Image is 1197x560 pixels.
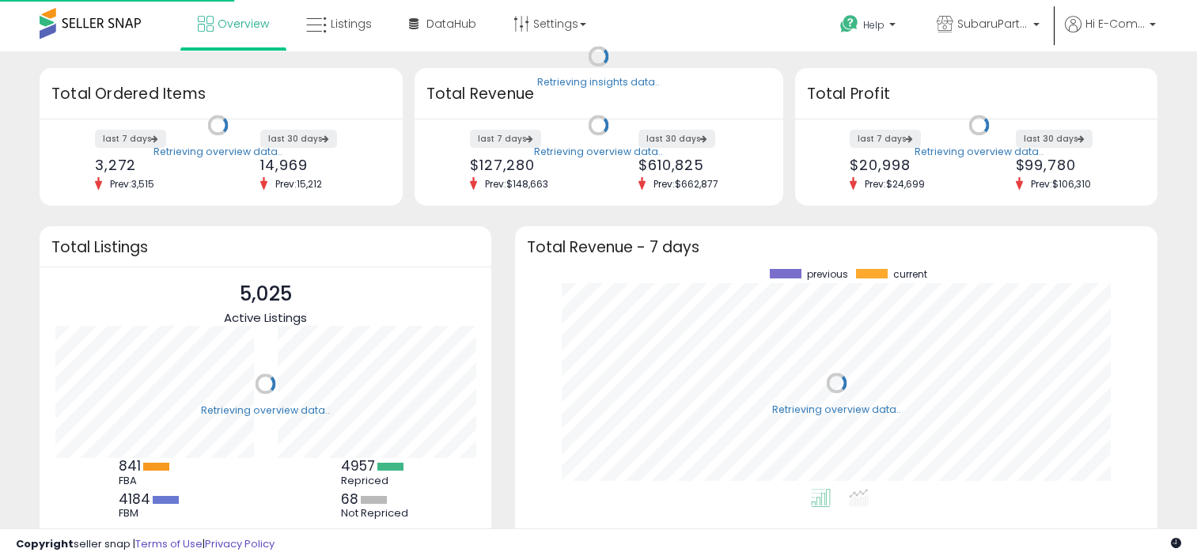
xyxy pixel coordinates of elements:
[331,16,372,32] span: Listings
[839,14,859,34] i: Get Help
[1085,16,1145,32] span: Hi E-Commerce
[957,16,1028,32] span: SubaruPartsOnline
[201,403,330,418] div: Retrieving overview data..
[153,145,282,159] div: Retrieving overview data..
[426,16,476,32] span: DataHub
[534,145,663,159] div: Retrieving overview data..
[16,537,275,552] div: seller snap | |
[915,145,1044,159] div: Retrieving overview data..
[1065,16,1156,51] a: Hi E-Commerce
[772,403,901,417] div: Retrieving overview data..
[16,536,74,551] strong: Copyright
[828,2,911,51] a: Help
[218,16,269,32] span: Overview
[863,18,884,32] span: Help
